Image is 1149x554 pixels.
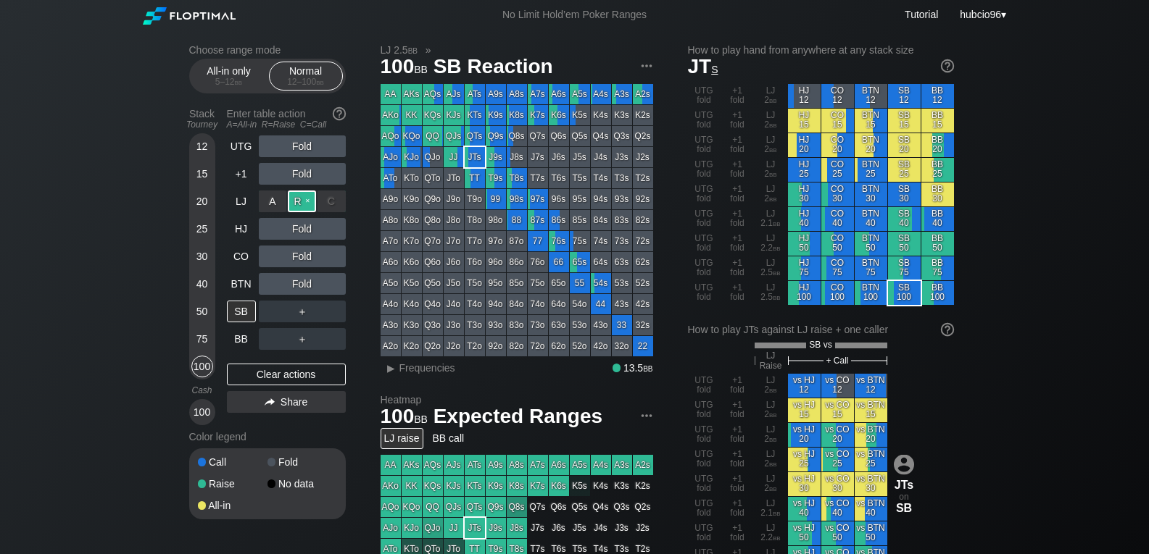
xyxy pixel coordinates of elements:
[528,168,548,188] div: T7s
[612,147,632,167] div: J3s
[591,273,611,293] div: 54s
[423,315,443,335] div: Q3o
[288,190,316,212] div: R
[788,232,821,256] div: HJ 50
[444,315,464,335] div: J3o
[444,105,464,125] div: KJs
[381,189,401,209] div: A9o
[570,315,590,335] div: 53o
[273,62,339,90] div: Normal
[612,252,632,272] div: 63s
[486,210,506,230] div: 98o
[381,294,401,314] div: A4o
[549,147,569,167] div: J6s
[721,232,754,256] div: +1 fold
[633,126,653,146] div: Q2s
[591,168,611,188] div: T4s
[528,210,548,230] div: 87s
[423,252,443,272] div: Q6o
[191,301,213,322] div: 50
[507,84,527,104] div: A8s
[788,158,821,182] div: HJ 25
[191,163,213,185] div: 15
[821,133,854,157] div: CO 20
[549,231,569,251] div: 76s
[688,44,954,56] h2: How to play hand from anywhere at any stack size
[183,102,221,135] div: Stack
[921,84,954,108] div: BB 12
[570,84,590,104] div: A5s
[769,144,777,154] span: bb
[612,168,632,188] div: T3s
[773,292,781,302] span: bb
[788,281,821,305] div: HJ 100
[688,281,721,305] div: UTG fold
[612,84,632,104] div: A3s
[402,252,422,272] div: K6o
[259,135,346,157] div: Fold
[888,182,921,206] div: SB 30
[507,252,527,272] div: 86o
[894,454,914,474] img: icon-avatar.b40e07d9.svg
[423,189,443,209] div: Q9o
[788,109,821,133] div: HJ 15
[688,109,721,133] div: UTG fold
[408,44,418,56] span: bb
[191,135,213,157] div: 12
[465,273,485,293] div: T5o
[821,256,854,280] div: CO 75
[591,252,611,272] div: 64s
[788,182,821,206] div: HJ 30
[591,147,611,167] div: J4s
[465,210,485,230] div: T8o
[688,182,721,206] div: UTG fold
[507,105,527,125] div: K8s
[414,60,428,76] span: bb
[549,189,569,209] div: 96s
[318,190,346,212] div: C
[507,210,527,230] div: 88
[888,281,921,305] div: SB 100
[612,105,632,125] div: K3s
[265,398,275,406] img: share.864f2f62.svg
[921,256,954,280] div: BB 75
[570,294,590,314] div: 54o
[486,147,506,167] div: J9s
[788,256,821,280] div: HJ 75
[855,256,887,280] div: BTN 75
[549,84,569,104] div: A6s
[688,158,721,182] div: UTG fold
[921,281,954,305] div: BB 100
[755,84,787,108] div: LJ 2
[921,133,954,157] div: BB 20
[381,126,401,146] div: AQo
[721,207,754,231] div: +1 fold
[381,252,401,272] div: A6o
[423,294,443,314] div: Q4o
[465,189,485,209] div: T9o
[612,189,632,209] div: 93s
[183,119,221,130] div: Tourney
[855,133,887,157] div: BTN 20
[528,84,548,104] div: A7s
[423,231,443,251] div: Q7o
[486,105,506,125] div: K9s
[486,126,506,146] div: Q9s
[507,168,527,188] div: T8s
[444,273,464,293] div: J5o
[921,232,954,256] div: BB 50
[267,479,337,489] div: No data
[591,105,611,125] div: K4s
[259,190,346,212] div: Raise
[423,147,443,167] div: QJo
[755,109,787,133] div: LJ 2
[570,147,590,167] div: J5s
[821,207,854,231] div: CO 40
[721,158,754,182] div: +1 fold
[444,189,464,209] div: J9o
[444,126,464,146] div: QJs
[855,84,887,108] div: BTN 12
[227,163,256,185] div: +1
[227,102,346,135] div: Enter table action
[639,408,655,424] img: ellipsis.fd386fe8.svg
